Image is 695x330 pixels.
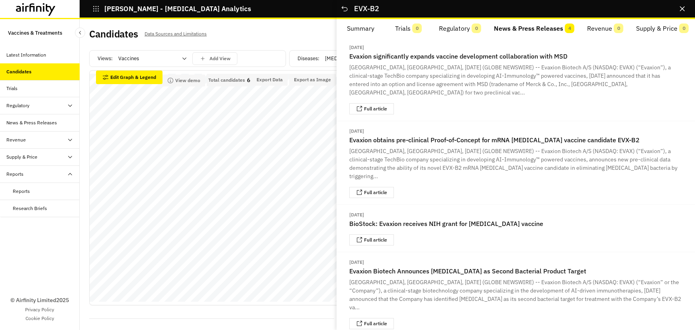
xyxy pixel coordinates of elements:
[364,321,387,326] a: Full article
[565,24,574,33] span: 4
[104,5,251,12] p: [PERSON_NAME] - [MEDICAL_DATA] Analytics
[349,128,364,135] div: [DATE]
[349,147,671,155] span: [GEOGRAPHIC_DATA], [GEOGRAPHIC_DATA], [DATE] (GLOBE NEWSWIRE) -- Evaxion Biotech A/S (NASDAQ: EVA...
[349,279,679,286] span: [GEOGRAPHIC_DATA], [GEOGRAPHIC_DATA], [DATE] (GLOBE NEWSWIRE) -- Evaxion Biotech A/S (NASDAQ: EVA...
[349,164,677,180] span: demonstrating the ability of its novel EVX-B2 mRNA [MEDICAL_DATA] vaccine candidate in eliminatin...
[89,28,138,40] h2: Candidates
[6,119,57,126] div: News & Press Releases
[25,306,54,313] a: Privacy Policy
[145,29,207,38] p: Data Sources and Limitations
[581,19,630,38] button: Revenue
[247,77,250,83] p: 6
[192,52,237,65] button: save changes
[13,205,47,212] div: Research Briefs
[298,52,399,65] div: Diseases :
[289,74,336,86] button: Export as Image
[472,24,481,33] span: 0
[92,2,251,16] button: [PERSON_NAME] - [MEDICAL_DATA] Analytics
[349,44,364,51] div: [DATE]
[6,102,29,109] div: Regulatory
[337,19,385,38] button: Summary
[349,81,628,96] span: entered into an option and license agreement with MSD (tradename of Merck & Co., Inc., [GEOGRAPHI...
[412,24,422,33] span: 0
[25,315,54,322] a: Cookie Policy
[209,56,231,61] p: Add View
[349,64,671,71] span: [GEOGRAPHIC_DATA], [GEOGRAPHIC_DATA], [DATE] (GLOBE NEWSWIRE) -- Evaxion Biotech A/S (NASDAQ: EVA...
[349,259,364,266] div: [DATE]
[630,19,695,38] button: Supply & Price
[520,89,525,96] span: ...
[162,75,205,86] button: View demo
[349,136,682,144] h2: Evaxion obtains pre-clinical Proof-of-Concept for mRNA [MEDICAL_DATA] vaccine candidate EVX-B2
[349,295,681,311] span: announced that the Company has identified [MEDICAL_DATA] as its second bacterial target for treat...
[349,156,670,163] span: clinical-stage TechBio company specializing in developing AI-Immunology™ powered vaccines, announ...
[98,52,237,65] div: Views:
[13,188,30,195] div: Reports
[6,153,37,161] div: Supply & Price
[487,19,581,38] button: News & Press Releases
[6,136,26,143] div: Revenue
[355,304,360,311] span: ...
[364,238,387,242] a: Full article
[349,267,682,275] h2: Evaxion Biotech Announces [MEDICAL_DATA] as Second Bacterial Product Target
[6,68,31,75] div: Candidates
[364,106,387,111] a: Full article
[10,296,69,304] p: © Airfinity Limited 2025
[349,211,364,218] div: [DATE]
[349,72,660,79] span: clinical-stage TechBio company specializing in developing AI-Immunology™ powered vaccines, [DATE]...
[75,27,85,38] button: Close Sidebar
[8,26,62,40] p: Vaccines & Treatments
[96,71,162,84] button: Edit Graph & Legend
[349,53,682,60] h2: Evaxion significantly expands vaccine development collaboration with MSD
[349,287,660,294] span: “Company”), a clinical-stage biotechnology company specializing in the development of AI-driven i...
[385,19,433,38] button: Trials
[6,85,18,92] div: Trials
[614,24,623,33] span: 0
[433,19,487,38] button: Regulatory
[6,51,46,59] div: Latest Information
[373,173,378,180] span: ...
[349,220,682,228] h2: BioStock: Evaxion receives NIH grant for [MEDICAL_DATA] vaccine
[679,24,689,33] span: 0
[6,171,23,178] div: Reports
[364,190,387,195] a: Full article
[208,77,245,83] p: Total candidates
[252,74,288,86] button: Export Data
